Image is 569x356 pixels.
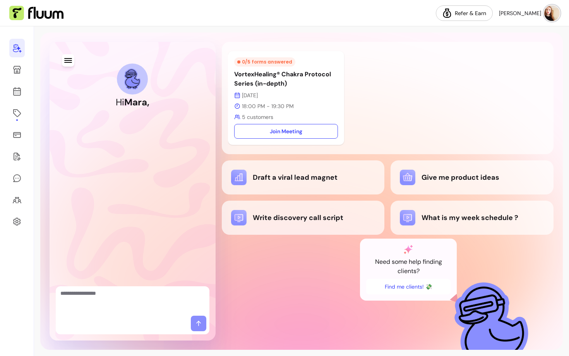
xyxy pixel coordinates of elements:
[366,257,451,276] p: Need some help finding clients?
[234,57,295,67] div: 0 / 5 forms answered
[234,70,338,88] p: VortexHealing® Chakra Protocol Series (in-depth)
[234,113,338,121] p: 5 customers
[436,5,493,21] a: Refer & Earn
[9,212,25,231] a: Settings
[116,96,149,108] h1: Hi
[9,126,25,144] a: Sales
[9,169,25,187] a: My Messages
[400,170,415,185] img: Give me product ideas
[499,9,541,17] span: [PERSON_NAME]
[124,69,141,89] img: AI Co-Founder avatar
[9,104,25,122] a: Offerings
[231,170,247,185] img: Draft a viral lead magnet
[400,170,544,185] div: Give me product ideas
[404,245,413,254] img: AI Co-Founder gradient star
[91,110,174,121] h2: I'm your AI Co-Founder
[60,289,205,313] textarea: Ask me anything...
[9,147,25,166] a: Forms
[234,102,338,110] p: 18:00 PM - 19:30 PM
[231,210,247,225] img: Write discovery call script
[366,279,451,294] button: Find me clients! 💸
[234,91,338,99] p: [DATE]
[9,82,25,101] a: Calendar
[234,124,338,139] a: Join Meeting
[124,96,149,108] b: Mara ,
[9,191,25,209] a: Clients
[9,60,25,79] a: Storefront
[9,6,63,21] img: Fluum Logo
[544,5,560,21] img: avatar
[400,210,544,225] div: What is my week schedule ?
[9,39,25,57] a: Home
[499,5,560,21] button: avatar[PERSON_NAME]
[231,170,375,185] div: Draft a viral lead magnet
[400,210,415,225] img: What is my week schedule ?
[231,210,375,225] div: Write discovery call script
